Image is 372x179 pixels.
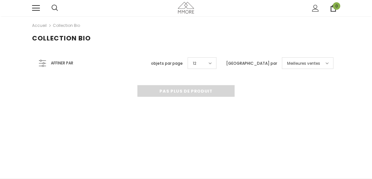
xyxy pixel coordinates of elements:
span: 12 [193,60,196,67]
span: 0 [333,2,340,10]
label: objets par page [151,60,183,67]
span: Collection Bio [32,34,91,43]
span: Meilleures ventes [287,60,320,67]
label: [GEOGRAPHIC_DATA] par [226,60,277,67]
a: 0 [330,5,337,12]
a: Collection Bio [53,23,80,28]
a: Accueil [32,22,47,29]
img: Cas MMORE [178,2,194,13]
span: Affiner par [51,60,73,67]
